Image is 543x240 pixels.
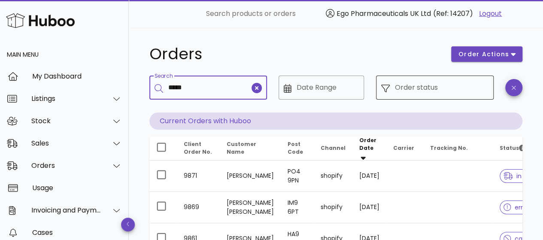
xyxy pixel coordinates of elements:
[423,137,493,161] th: Tracking No.
[184,140,212,155] span: Client Order No.
[177,161,220,192] td: 9871
[220,192,281,223] td: [PERSON_NAME] [PERSON_NAME]
[31,94,101,103] div: Listings
[6,11,75,30] img: Huboo Logo
[32,228,122,237] div: Cases
[500,144,525,152] span: Status
[352,192,386,223] td: [DATE]
[314,137,352,161] th: Channel
[458,50,510,59] span: order actions
[149,112,522,130] p: Current Orders with Huboo
[31,161,101,170] div: Orders
[281,161,314,192] td: PO4 9PN
[451,46,522,62] button: order actions
[220,161,281,192] td: [PERSON_NAME]
[352,161,386,192] td: [DATE]
[430,144,468,152] span: Tracking No.
[177,192,220,223] td: 9869
[31,206,101,214] div: Invoicing and Payments
[252,83,262,93] button: clear icon
[281,192,314,223] td: IM9 6PT
[393,144,414,152] span: Carrier
[504,204,529,210] span: error
[155,73,173,79] label: Search
[288,140,303,155] span: Post Code
[352,137,386,161] th: Order Date: Sorted descending. Activate to remove sorting.
[321,144,346,152] span: Channel
[359,137,376,152] span: Order Date
[149,46,441,62] h1: Orders
[281,137,314,161] th: Post Code
[227,140,256,155] span: Customer Name
[32,184,122,192] div: Usage
[31,139,101,147] div: Sales
[479,9,502,19] a: Logout
[177,137,220,161] th: Client Order No.
[337,9,431,18] span: Ego Pharmaceuticals UK Ltd
[31,117,101,125] div: Stock
[220,137,281,161] th: Customer Name
[314,161,352,192] td: shopify
[433,9,473,18] span: (Ref: 14207)
[314,192,352,223] td: shopify
[32,72,122,80] div: My Dashboard
[386,137,423,161] th: Carrier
